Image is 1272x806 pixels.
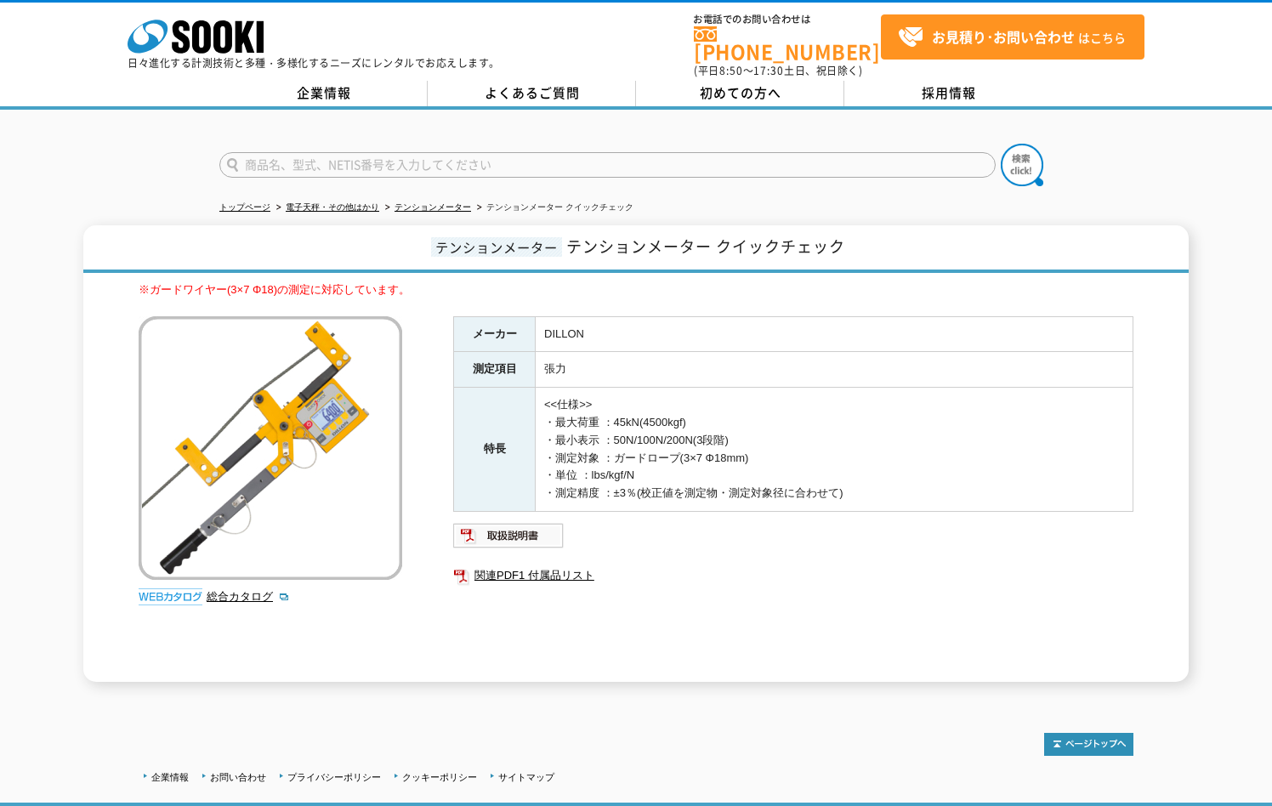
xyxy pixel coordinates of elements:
[454,352,536,388] th: 測定項目
[694,14,881,25] span: お電話でのお問い合わせは
[287,772,381,782] a: プライバシーポリシー
[454,316,536,352] th: メーカー
[881,14,1144,60] a: お見積り･お問い合わせはこちら
[932,26,1075,47] strong: お見積り･お問い合わせ
[286,202,379,212] a: 電子天秤・その他はかり
[207,590,290,603] a: 総合カタログ
[454,388,536,512] th: 特長
[402,772,477,782] a: クッキーポリシー
[719,63,743,78] span: 8:50
[431,237,562,257] span: テンションメーター
[453,565,1133,587] a: 関連PDF1 付属品リスト
[128,58,500,68] p: 日々進化する計測技術と多種・多様化するニーズにレンタルでお応えします。
[498,772,554,782] a: サイトマップ
[219,202,270,212] a: トップページ
[219,152,996,178] input: 商品名、型式、NETIS番号を入力してください
[844,81,1053,106] a: 採用情報
[474,199,633,217] li: テンションメーター クイックチェック
[566,235,845,258] span: テンションメーター クイックチェック
[453,522,565,549] img: 取扱説明書
[536,352,1133,388] td: 張力
[210,772,266,782] a: お問い合わせ
[694,63,862,78] span: (平日 ～ 土日、祝日除く)
[536,316,1133,352] td: DILLON
[219,81,428,106] a: 企業情報
[1001,144,1043,186] img: btn_search.png
[139,588,202,605] img: webカタログ
[139,283,410,296] span: ※ガードワイヤー(3×7 Φ18)の測定に対応しています。
[1044,733,1133,756] img: トップページへ
[753,63,784,78] span: 17:30
[636,81,844,106] a: 初めての方へ
[536,388,1133,512] td: <<仕様>> ・最大荷重 ：45kN(4500kgf) ・最小表示 ：50N/100N/200N(3段階) ・測定対象 ：ガードロープ(3×7 Φ18mm) ・単位 ：lbs/kgf/N ・測定...
[428,81,636,106] a: よくあるご質問
[139,316,402,580] img: テンションメーター クイックチェック
[694,26,881,61] a: [PHONE_NUMBER]
[898,25,1126,50] span: はこちら
[151,772,189,782] a: 企業情報
[700,83,781,102] span: 初めての方へ
[453,533,565,546] a: 取扱説明書
[395,202,471,212] a: テンションメーター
